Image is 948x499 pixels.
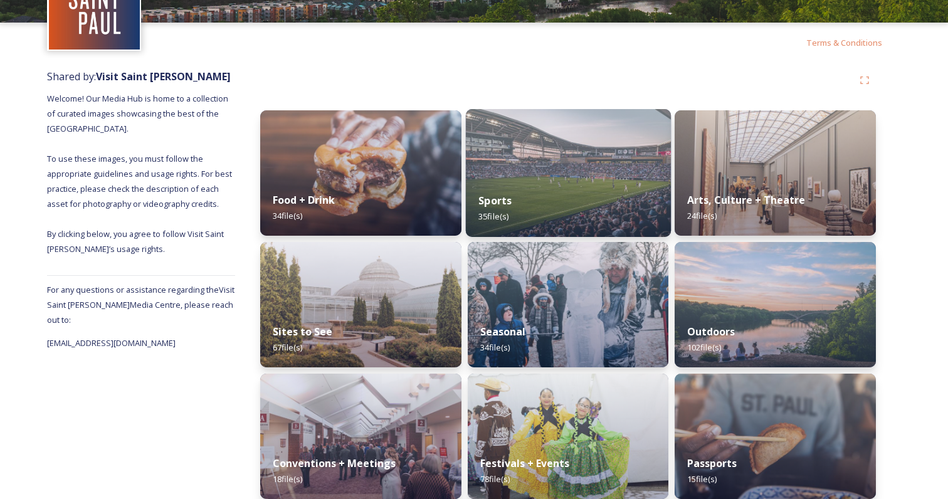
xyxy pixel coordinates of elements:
span: 34 file(s) [480,342,510,353]
strong: Arts, Culture + Theatre [687,193,805,207]
img: a7a562e3-ed89-4ab1-afba-29322e318b30.jpg [675,110,876,236]
span: Shared by: [47,70,231,83]
strong: Visit Saint [PERSON_NAME] [96,70,231,83]
img: cd967cba-493a-4a85-8c11-ac75ce9d00b6.jpg [675,242,876,367]
img: 8747ae66-f6e7-4e42-92c7-c2b5a9c4c857.jpg [465,109,670,237]
strong: Festivals + Events [480,456,569,470]
strong: Outdoors [687,325,735,339]
strong: Conventions + Meetings [273,456,396,470]
strong: Passports [687,456,737,470]
span: [EMAIL_ADDRESS][DOMAIN_NAME] [47,337,176,349]
span: 24 file(s) [687,210,717,221]
strong: Food + Drink [273,193,335,207]
img: 9ddf985b-d536-40c3-9da9-1b1e019b3a09.jpg [260,110,461,236]
span: 15 file(s) [687,473,717,485]
span: 78 file(s) [480,473,510,485]
a: Terms & Conditions [806,35,901,50]
img: eca5c862-fd3d-49dd-9673-5dcaad0c271c.jpg [260,374,461,499]
span: Welcome! Our Media Hub is home to a collection of curated images showcasing the best of the [GEOG... [47,93,234,255]
span: 67 file(s) [273,342,302,353]
img: 9bdc3dce-2f3d-42e1-bb27-6a152fe09b39.jpg [675,374,876,499]
strong: Sites to See [273,325,332,339]
img: a45c5f79-fc17-4f82-bd6f-920aa68d1347.jpg [468,374,669,499]
img: c49f195e-c390-4ed0-b2d7-09eb0394bd2e.jpg [260,242,461,367]
strong: Sports [478,194,512,207]
span: 34 file(s) [273,210,302,221]
span: 102 file(s) [687,342,721,353]
span: 18 file(s) [273,473,302,485]
span: 35 file(s) [478,211,508,222]
img: 3890614d-0672-42d2-898c-818c08a84be6.jpg [468,242,669,367]
strong: Seasonal [480,325,525,339]
span: For any questions or assistance regarding the Visit Saint [PERSON_NAME] Media Centre, please reac... [47,284,234,325]
span: Terms & Conditions [806,37,882,48]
